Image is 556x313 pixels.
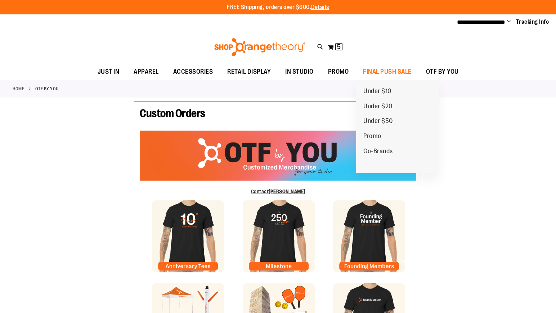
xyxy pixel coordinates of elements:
a: Contact[PERSON_NAME] [251,189,305,194]
a: OTF BY YOU [419,64,466,80]
span: FINAL PUSH SALE [363,64,412,80]
a: Tracking Info [516,18,549,26]
span: Co-Brands [363,148,393,156]
a: Home [13,86,24,92]
span: Under $50 [363,117,393,126]
span: OTF BY YOU [426,64,459,80]
a: RETAIL DISPLAY [220,64,278,80]
span: PROMO [328,64,349,80]
span: 5 [337,43,341,50]
ul: FINAL PUSH SALE [356,80,439,173]
a: Promo [356,129,389,144]
a: JUST IN [90,64,127,80]
button: Account menu [507,18,511,26]
img: Milestone Tile [243,200,315,272]
a: Under $20 [356,99,400,114]
span: Under $10 [363,87,391,96]
span: Under $20 [363,103,393,112]
span: Promo [363,132,381,141]
span: RETAIL DISPLAY [227,64,271,80]
img: Shop Orangetheory [213,38,306,56]
img: Anniversary Tile [152,200,224,272]
a: Under $50 [356,114,400,129]
b: [PERSON_NAME] [269,189,305,194]
span: APPAREL [134,64,159,80]
a: Details [311,4,329,10]
span: JUST IN [98,64,120,80]
a: IN STUDIO [278,64,321,80]
p: FREE Shipping, orders over $600. [227,3,329,12]
span: ACCESSORIES [173,64,213,80]
img: OTF Custom Orders [140,131,416,180]
a: APPAREL [126,64,166,80]
a: Under $10 [356,84,399,99]
span: IN STUDIO [285,64,314,80]
img: Founding Member Tile [333,200,405,272]
h1: Custom Orders [140,107,416,123]
strong: OTF By You [35,86,59,92]
a: PROMO [321,64,356,80]
a: FINAL PUSH SALE [356,64,419,80]
a: ACCESSORIES [166,64,220,80]
a: Co-Brands [356,144,400,159]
